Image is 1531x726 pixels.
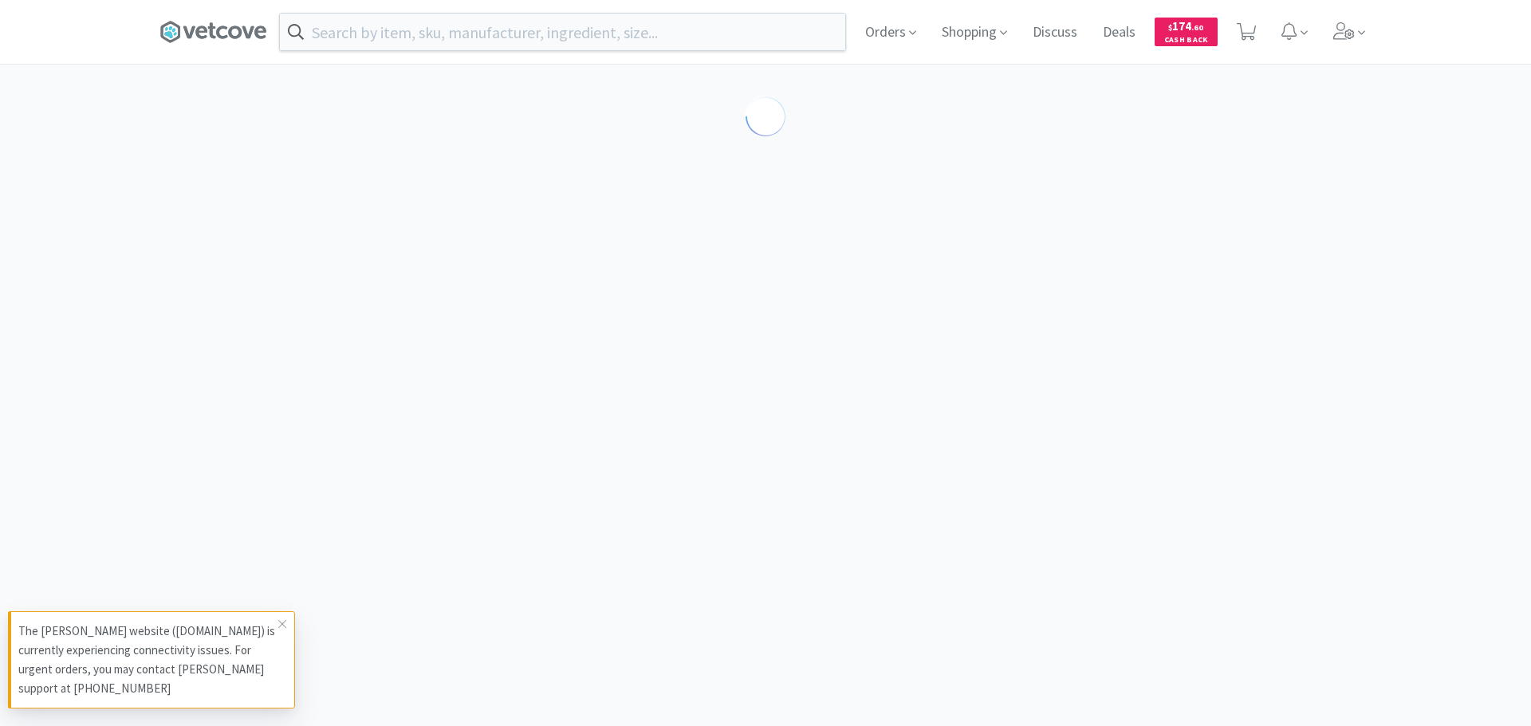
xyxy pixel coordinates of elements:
span: . 60 [1191,22,1203,33]
p: The [PERSON_NAME] website ([DOMAIN_NAME]) is currently experiencing connectivity issues. For urge... [18,622,278,698]
span: 174 [1168,18,1203,33]
input: Search by item, sku, manufacturer, ingredient, size... [280,14,845,50]
span: $ [1168,22,1172,33]
span: Cash Back [1164,36,1208,46]
a: $174.60Cash Back [1155,10,1218,53]
a: Deals [1096,26,1142,40]
a: Discuss [1026,26,1084,40]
